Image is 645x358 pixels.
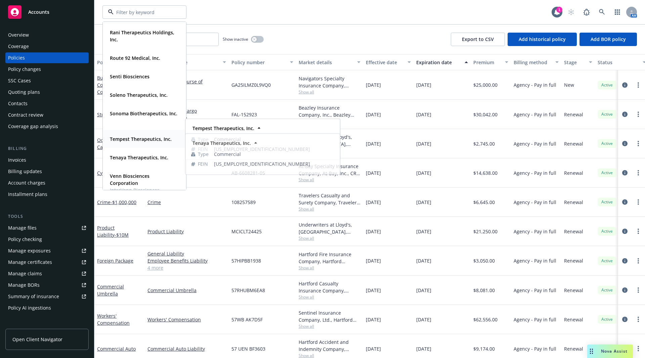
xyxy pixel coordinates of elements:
span: Active [600,287,614,293]
span: Show all [299,265,360,271]
div: Effective date [366,59,403,66]
span: Manage exposures [5,245,89,256]
span: 57RHUBM6EA8 [231,287,265,294]
span: [DATE] [366,345,381,352]
a: more [634,315,642,323]
a: Manage BORs [5,280,89,290]
div: Policy checking [8,234,42,245]
a: circleInformation [621,198,629,206]
span: Agency - Pay in full [514,228,556,235]
span: Agency - Pay in full [514,140,556,147]
span: Show inactive [223,36,248,42]
a: Commercial Umbrella [147,287,226,294]
span: [US_EMPLOYER_IDENTIFICATION_NUMBER] [214,160,334,167]
div: Manage claims [8,268,42,279]
div: Invoices [8,155,26,165]
span: Active [600,111,614,117]
div: Underwriters at Lloyd's, [GEOGRAPHIC_DATA], [PERSON_NAME] of [GEOGRAPHIC_DATA], Clinical Trials I... [299,221,360,235]
div: Installment plans [8,189,47,200]
a: more [634,110,642,118]
a: Contacts [5,98,89,109]
div: Overview [8,30,29,40]
a: Commercial Auto [97,346,136,352]
a: Installment plans [5,189,89,200]
span: MCICLT24425 [231,228,262,235]
span: Renewal [564,228,583,235]
span: Active [600,141,614,147]
a: Cyber [97,170,110,176]
span: [DATE] [416,228,431,235]
span: [DATE] [366,199,381,206]
strong: Tempest Therapeutics, Inc. [192,125,254,131]
strong: Tenaya Therapeutics, Inc. [110,154,168,161]
span: [DATE] [416,169,431,176]
span: Active [600,228,614,234]
span: New [564,81,574,88]
span: [DATE] [416,111,431,118]
div: Hartford Casualty Insurance Company, Hartford Insurance Group [299,280,360,294]
a: Crime [97,199,136,205]
span: [DATE] [416,199,431,206]
span: Agency - Pay in full [514,287,556,294]
span: [DATE] [416,81,431,88]
span: $8,081.00 [473,287,495,294]
span: Show all [299,206,360,212]
a: circleInformation [621,227,629,235]
button: Policy number [229,54,296,70]
div: Coverage gap analysis [8,121,58,132]
div: 1 [556,7,562,13]
a: more [634,257,642,265]
span: Active [600,170,614,176]
span: - $10M [115,232,129,238]
strong: Tenaya Therapeutics, Inc. [192,140,251,146]
a: Report a Bug [580,5,593,19]
a: Workers' Compensation [97,313,130,326]
a: more [634,345,642,353]
span: Agency - Pay in full [514,111,556,118]
div: Travelers Casualty and Surety Company, Travelers Insurance [299,192,360,206]
span: Show all [299,89,360,95]
span: [DATE] [416,140,431,147]
span: Open Client Navigator [12,336,62,343]
span: Type [198,151,209,158]
span: Show all [299,177,360,183]
a: Invoices [5,155,89,165]
strong: Tempest Therapeutics, Inc. [110,136,172,142]
a: Manage certificates [5,257,89,268]
a: Commercial Umbrella [97,283,124,297]
a: Workers' Compensation [147,316,226,323]
a: circleInformation [621,140,629,148]
a: more [634,286,642,294]
span: Renewal [564,169,583,176]
a: Stock Throughput [97,111,137,118]
span: $25,000.00 [473,81,498,88]
span: Show all [299,235,360,241]
a: more [634,140,642,148]
a: more [634,81,642,89]
span: - $1,000,000 [111,199,136,205]
span: [DATE] [366,169,381,176]
div: Navigators Specialty Insurance Company, Hartford Insurance Group, CRC Group [299,75,360,89]
div: Manage files [8,223,37,233]
button: Market details [296,54,363,70]
div: Hartford Fire Insurance Company, Hartford Insurance Group [299,251,360,265]
div: Manage certificates [8,257,52,268]
span: Commercial [214,151,334,158]
div: Drag to move [587,345,596,358]
span: [DATE] [366,257,381,264]
span: [DATE] [366,228,381,235]
span: [DATE] [416,345,431,352]
span: [DATE] [366,287,381,294]
span: $14,638.00 [473,169,498,176]
span: [DATE] [366,140,381,147]
span: Add historical policy [519,36,566,42]
a: more [634,169,642,177]
div: Policy number [231,59,286,66]
span: [DATE] [416,316,431,323]
div: Billing updates [8,166,42,177]
span: Renewal [564,316,583,323]
a: circleInformation [621,81,629,89]
a: circleInformation [621,257,629,265]
strong: Venn Biosciences Corporation [110,173,149,186]
a: more [634,227,642,235]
